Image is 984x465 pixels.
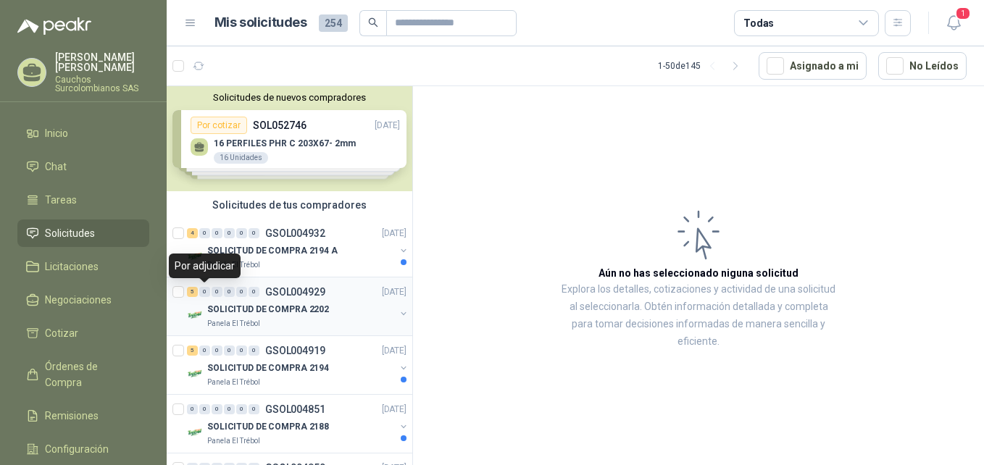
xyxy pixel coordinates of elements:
p: SOLICITUD DE COMPRA 2194 A [207,244,338,258]
span: Remisiones [45,408,99,424]
p: Cauchos Surcolombianos SAS [55,75,149,93]
span: 1 [955,7,971,20]
button: Asignado a mi [759,52,867,80]
div: 4 [187,228,198,238]
a: Inicio [17,120,149,147]
p: [DATE] [382,285,406,299]
a: Remisiones [17,402,149,430]
p: GSOL004851 [265,404,325,414]
p: Panela El Trébol [207,318,260,330]
a: Órdenes de Compra [17,353,149,396]
p: Explora los detalles, cotizaciones y actividad de una solicitud al seleccionarla. Obtén informaci... [558,281,839,351]
span: Configuración [45,441,109,457]
a: 5 0 0 0 0 0 GSOL004919[DATE] Company LogoSOLICITUD DE COMPRA 2194Panela El Trébol [187,342,409,388]
p: GSOL004919 [265,345,325,356]
div: 1 - 50 de 145 [658,54,747,77]
div: 0 [224,287,235,297]
button: 1 [941,10,967,36]
div: 0 [236,287,247,297]
div: 0 [224,228,235,238]
p: GSOL004929 [265,287,325,297]
a: 5 0 0 0 0 0 GSOL004929[DATE] Company LogoSOLICITUD DE COMPRA 2202Panela El Trébol [187,283,409,330]
div: Por adjudicar [169,254,241,278]
a: 0 0 0 0 0 0 GSOL004851[DATE] Company LogoSOLICITUD DE COMPRA 2188Panela El Trébol [187,401,409,447]
p: [DATE] [382,227,406,240]
p: GSOL004932 [265,228,325,238]
div: 0 [224,345,235,356]
span: Solicitudes [45,225,95,241]
div: 0 [199,228,210,238]
p: Panela El Trébol [207,435,260,447]
a: Solicitudes [17,219,149,247]
div: 0 [236,404,247,414]
div: 0 [212,287,222,297]
img: Company Logo [187,365,204,382]
p: [PERSON_NAME] [PERSON_NAME] [55,52,149,72]
p: SOLICITUD DE COMPRA 2188 [207,420,329,434]
a: Cotizar [17,319,149,347]
a: Negociaciones [17,286,149,314]
span: Chat [45,159,67,175]
span: Licitaciones [45,259,99,275]
div: 0 [224,404,235,414]
div: Solicitudes de nuevos compradoresPor cotizarSOL052746[DATE] 16 PERFILES PHR C 203X67- 2mm16 Unida... [167,86,412,191]
span: Negociaciones [45,292,112,308]
span: Tareas [45,192,77,208]
a: Configuración [17,435,149,463]
img: Company Logo [187,306,204,324]
div: 0 [212,345,222,356]
div: 0 [187,404,198,414]
button: No Leídos [878,52,967,80]
h3: Aún no has seleccionado niguna solicitud [599,265,799,281]
div: 0 [249,287,259,297]
a: Licitaciones [17,253,149,280]
h1: Mis solicitudes [214,12,307,33]
div: Solicitudes de tus compradores [167,191,412,219]
span: search [368,17,378,28]
a: Chat [17,153,149,180]
div: 5 [187,345,198,356]
div: 0 [212,404,222,414]
img: Company Logo [187,424,204,441]
p: [DATE] [382,344,406,358]
div: 0 [199,287,210,297]
div: 0 [199,404,210,414]
div: 0 [236,345,247,356]
div: 5 [187,287,198,297]
div: 0 [249,404,259,414]
div: 0 [249,228,259,238]
div: 0 [212,228,222,238]
div: 0 [249,345,259,356]
div: Todas [743,15,774,31]
div: 0 [236,228,247,238]
span: Órdenes de Compra [45,359,135,390]
a: Tareas [17,186,149,214]
p: SOLICITUD DE COMPRA 2202 [207,303,329,317]
p: [DATE] [382,403,406,416]
button: Solicitudes de nuevos compradores [172,92,406,103]
p: SOLICITUD DE COMPRA 2194 [207,361,329,375]
div: 0 [199,345,210,356]
span: Inicio [45,125,68,141]
img: Company Logo [187,248,204,265]
span: 254 [319,14,348,32]
p: Panela El Trébol [207,377,260,388]
a: 4 0 0 0 0 0 GSOL004932[DATE] Company LogoSOLICITUD DE COMPRA 2194 APanela El Trébol [187,225,409,271]
img: Logo peakr [17,17,91,35]
span: Cotizar [45,325,78,341]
